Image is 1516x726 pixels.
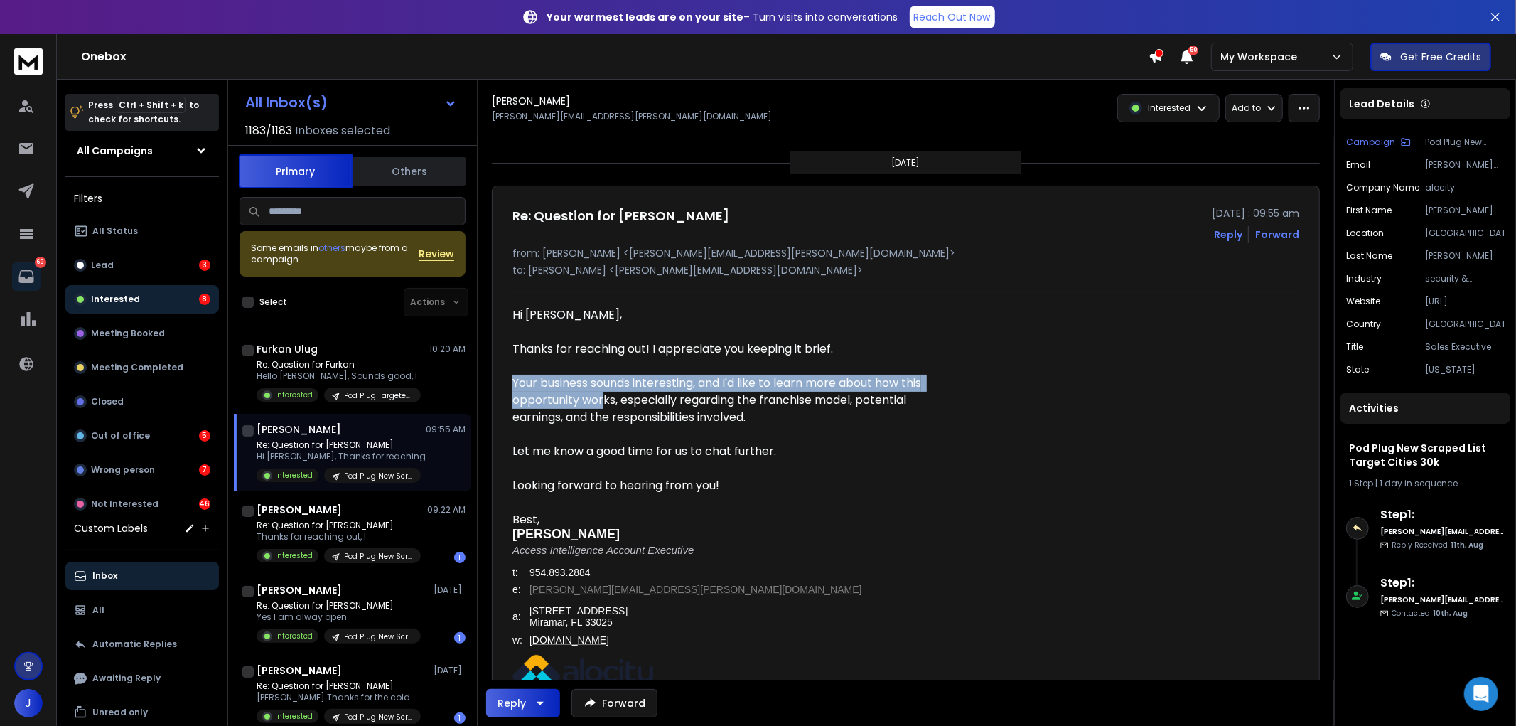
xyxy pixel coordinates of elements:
[65,664,219,693] button: Awaiting Reply
[512,206,729,226] h1: Re: Question for [PERSON_NAME]
[1425,273,1505,284] p: security & investigations
[91,498,158,510] p: Not Interested
[92,570,117,582] p: Inbox
[1346,250,1392,262] p: Last Name
[275,390,313,400] p: Interested
[547,10,898,24] p: – Turn visits into conversations
[529,605,928,628] td: [STREET_ADDRESS] Miramar, FL 33025
[257,342,318,356] h1: Furkan Ulug
[512,511,928,528] p: Best,
[65,188,219,208] h3: Filters
[512,341,928,358] p: Thanks for reaching out! I appreciate you keeping it brief.
[275,550,313,561] p: Interested
[65,217,219,245] button: All Status
[512,634,522,646] font: w:
[1425,319,1505,330] p: [GEOGRAPHIC_DATA]
[454,712,466,724] div: 1
[257,439,426,451] p: Re: Question for [PERSON_NAME]
[35,257,46,268] p: 69
[65,630,219,658] button: Automatic Replies
[1425,228,1505,239] p: [GEOGRAPHIC_DATA]
[1425,341,1505,353] p: Sales Executive
[245,95,328,110] h1: All Inbox(s)
[1349,478,1502,489] div: |
[529,634,609,646] a: [DOMAIN_NAME]
[257,520,421,531] p: Re: Question for [PERSON_NAME]
[1370,43,1491,71] button: Get Free Credits
[1346,159,1370,171] p: Email
[234,88,468,117] button: All Inbox(s)
[492,111,772,122] p: [PERSON_NAME][EMAIL_ADDRESS][PERSON_NAME][DOMAIN_NAME]
[1346,319,1381,330] p: Country
[1400,50,1481,64] p: Get Free Credits
[344,631,412,642] p: Pod Plug New Scraped List Target Cities 30k
[492,94,570,108] h1: [PERSON_NAME]
[65,422,219,450] button: Out of office5
[1346,205,1392,216] p: First Name
[1346,341,1363,353] p: title
[1346,137,1395,148] p: Campaign
[14,689,43,717] button: J
[571,689,657,717] button: Forward
[65,490,219,518] button: Not Interested46
[245,122,292,139] span: 1183 / 1183
[512,527,620,541] b: [PERSON_NAME]
[199,498,210,510] div: 46
[486,689,560,717] button: Reply
[65,285,219,314] button: Interested8
[91,260,114,271] p: Lead
[914,10,991,24] p: Reach Out Now
[529,567,928,577] td: 954.893.2884
[81,48,1149,65] h1: Onebox
[1349,441,1502,469] h1: Pod Plug New Scraped List Target Cities 30k
[1464,677,1498,711] div: Open Intercom Messenger
[344,551,412,562] p: Pod Plug New Scraped List Target Cities 30k
[239,154,353,188] button: Primary
[512,540,928,557] td: Access Intelligence Account Executive
[1349,97,1414,111] p: Lead Details
[65,562,219,590] button: Inbox
[199,260,210,271] div: 3
[512,584,521,595] font: e:
[92,673,161,684] p: Awaiting Reply
[1425,137,1505,148] p: Pod Plug New Scraped List Target Cities 30k
[1255,228,1299,242] div: Forward
[91,430,150,442] p: Out of office
[1425,182,1505,193] p: alocity
[1346,364,1369,375] p: State
[547,10,744,24] strong: Your warmest leads are on your site
[257,531,421,543] p: Thanks for reaching out, I
[257,503,342,517] h1: [PERSON_NAME]
[257,600,421,612] p: Re: Question for [PERSON_NAME]
[344,390,412,401] p: Pod Plug Targeted Cities Sales Reps Campaign
[1380,526,1505,537] h6: [PERSON_NAME][EMAIL_ADDRESS][DOMAIN_NAME]
[344,712,412,722] p: Pod Plug New Scraped List Target Cities 30k
[12,262,41,291] a: 69
[1346,137,1411,148] button: Campaign
[92,707,148,718] p: Unread only
[257,612,421,623] p: Yes I am alway open
[275,470,313,481] p: Interested
[429,343,466,355] p: 10:20 AM
[1346,296,1380,307] p: website
[295,122,390,139] h3: Inboxes selected
[257,692,421,703] p: [PERSON_NAME] Thanks for the cold
[1214,228,1242,242] button: Reply
[92,639,177,650] p: Automatic Replies
[91,464,155,476] p: Wrong person
[1392,608,1468,619] p: Contacted
[1349,477,1373,489] span: 1 Step
[259,297,287,308] label: Select
[1232,102,1261,114] p: Add to
[892,157,920,169] p: [DATE]
[1346,182,1419,193] p: Company Name
[257,663,342,678] h1: [PERSON_NAME]
[1425,205,1505,216] p: [PERSON_NAME]
[434,665,466,676] p: [DATE]
[65,596,219,624] button: All
[91,328,165,339] p: Meeting Booked
[65,353,219,382] button: Meeting Completed
[1346,273,1382,284] p: industry
[419,247,454,261] span: Review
